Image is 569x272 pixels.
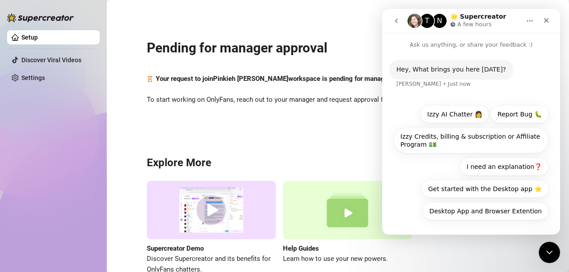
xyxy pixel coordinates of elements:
[283,244,319,252] strong: Help Guides
[147,156,529,170] h3: Explore More
[21,56,81,64] a: Discover Viral Videos
[156,75,420,83] strong: Your request to join Pinkieh [PERSON_NAME] workspace is pending for manager approval.
[7,13,74,22] img: logo-BBDzfeDw.svg
[21,74,45,81] a: Settings
[147,40,529,56] h2: Pending for manager approval
[147,95,529,105] span: To start working on OnlyFans, reach out to your manager and request approval for your join request.
[147,181,276,239] img: supercreator demo
[21,34,38,41] a: Setup
[382,9,560,235] iframe: Intercom live chat
[147,74,153,84] span: hourglass
[283,181,412,239] img: help guides
[147,244,204,252] strong: Supercreator Demo
[283,254,412,264] span: Learn how to use your new powers.
[539,242,560,263] iframe: Intercom live chat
